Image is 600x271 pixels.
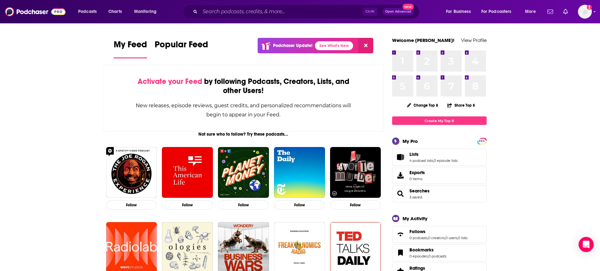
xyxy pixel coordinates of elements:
[385,10,411,13] span: Open Advanced
[403,215,427,221] div: My Activity
[274,200,325,209] button: Follow
[447,99,475,111] button: Share Top 8
[578,5,592,19] span: Logged in as RiverheadPublicity
[478,139,486,144] span: PRO
[409,247,434,253] span: Bookmarks
[409,170,425,175] span: Exports
[409,229,426,234] span: Follows
[578,5,592,19] img: User Profile
[461,37,487,43] a: View Profile
[5,6,66,18] img: Podchaser - Follow, Share and Rate Podcasts
[428,236,445,240] a: 0 creators
[409,195,422,199] a: 3 saved
[392,149,487,166] span: Lists
[392,37,454,43] a: Welcome [PERSON_NAME]!
[579,237,594,252] div: Open Intercom Messenger
[409,229,467,234] a: Follows
[130,7,165,17] button: open menu
[392,226,487,243] span: Follows
[521,7,544,17] button: open menu
[363,8,377,16] span: Ctrl K
[114,39,147,58] a: My Feed
[525,7,536,16] span: More
[74,7,105,17] button: open menu
[138,77,202,86] span: Activate your Feed
[427,236,428,240] span: ,
[394,230,407,239] a: Follows
[78,7,97,16] span: Podcasts
[394,248,407,257] a: Bookmarks
[218,147,269,198] img: Planet Money
[561,6,570,17] a: Show notifications dropdown
[200,7,363,17] input: Search podcasts, credits, & more...
[218,200,269,209] button: Follow
[394,189,407,198] a: Searches
[106,147,157,198] img: The Joe Rogan Experience
[330,147,381,198] img: My Favorite Murder with Karen Kilgariff and Georgia Hardstark
[135,101,352,119] div: New releases, episode reviews, guest credits, and personalized recommendations will begin to appe...
[578,5,592,19] button: Show profile menu
[106,200,157,209] button: Follow
[273,43,312,48] p: Podchaser Update!
[135,77,352,95] div: by following Podcasts, Creators, Lists, and other Users!
[428,254,446,258] a: 0 podcasts
[409,254,428,258] a: 0 episodes
[274,147,325,198] img: The Daily
[477,7,521,17] button: open menu
[162,200,213,209] button: Follow
[392,244,487,261] span: Bookmarks
[409,247,446,253] a: Bookmarks
[458,236,467,240] a: 0 lists
[104,7,126,17] a: Charts
[108,7,122,16] span: Charts
[457,236,458,240] span: ,
[155,39,208,58] a: Popular Feed
[409,265,425,271] span: Ratings
[134,7,157,16] span: Monitoring
[330,200,381,209] button: Follow
[114,39,147,54] span: My Feed
[382,8,414,15] button: Open AdvancedNew
[392,167,487,184] a: Exports
[433,158,434,163] span: ,
[409,158,433,163] a: 4 podcast lists
[445,236,457,240] a: 0 users
[442,7,479,17] button: open menu
[392,185,487,202] span: Searches
[155,39,208,54] span: Popular Feed
[315,41,353,50] a: See What's New
[409,177,425,181] span: 0 items
[394,153,407,162] a: Lists
[409,236,427,240] a: 0 podcasts
[409,151,419,157] span: Lists
[478,138,486,143] a: PRO
[409,151,458,157] a: Lists
[403,101,442,109] button: Change Top 8
[587,5,592,10] svg: Add a profile image
[392,116,487,125] a: Create My Top 8
[189,4,426,19] div: Search podcasts, credits, & more...
[104,132,384,137] div: Not sure who to follow? Try these podcasts...
[446,7,471,16] span: For Business
[403,4,414,10] span: New
[545,6,556,17] a: Show notifications dropdown
[403,138,418,144] div: My Pro
[409,265,446,271] a: Ratings
[434,158,458,163] a: 0 episode lists
[481,7,511,16] span: For Podcasters
[409,188,430,194] a: Searches
[162,147,213,198] img: This American Life
[394,171,407,180] span: Exports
